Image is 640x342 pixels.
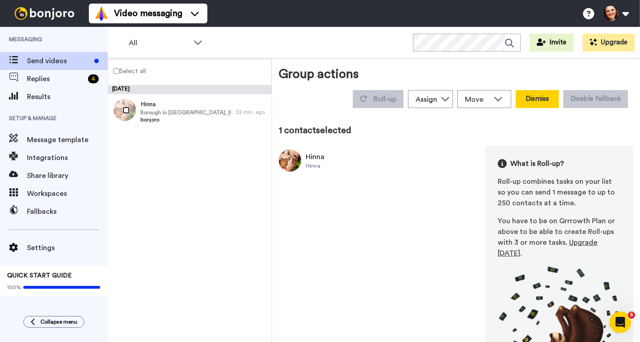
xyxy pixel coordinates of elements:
[27,188,108,199] span: Workspaces
[7,273,72,279] span: QUICK START GUIDE
[27,152,108,163] span: Integrations
[306,162,324,169] div: Hinna
[27,134,108,145] span: Message template
[108,85,272,94] div: [DATE]
[27,170,108,181] span: Share library
[236,108,267,116] div: 32 min. ago
[94,6,109,21] img: vm-color.svg
[583,34,635,52] button: Upgrade
[108,65,146,76] label: Select all
[498,216,621,259] div: You have to be on Grrrowth Plan or above to be able to create Roll-ups with 3 or more tasks. .
[498,176,621,208] div: Roll-up combines tasks on your list so you can send 1 message to up to 250 contacts at a time.
[40,318,77,325] span: Collapse menu
[88,74,99,83] div: 4
[114,68,119,74] input: Select all
[140,109,231,116] span: Borough in [GEOGRAPHIC_DATA], [GEOGRAPHIC_DATA]
[129,38,189,48] span: All
[279,65,359,87] div: Group actions
[114,7,182,20] span: Video messaging
[563,90,628,108] button: Disable fallback
[306,152,324,162] div: Hinna
[628,312,635,319] span: 5
[279,149,301,172] img: Image of Hinna
[11,7,78,20] img: bj-logo-header-white.svg
[530,34,574,52] button: Invite
[140,116,231,123] span: bonjoro
[27,74,84,84] span: Replies
[140,100,231,109] span: Hinna
[23,316,84,328] button: Collapse menu
[516,90,559,108] button: Dismiss
[7,284,21,291] span: 100%
[510,158,564,169] span: What is Roll-up?
[279,124,633,137] div: 1 contact selected
[27,206,108,217] span: Fallbacks
[353,90,403,108] button: Roll-up
[465,94,489,105] span: Move
[416,94,437,105] div: Assign
[27,56,91,66] span: Send videos
[609,312,631,333] iframe: Intercom live chat
[27,91,108,102] span: Results
[373,95,396,103] span: Roll-up
[27,242,108,253] span: Settings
